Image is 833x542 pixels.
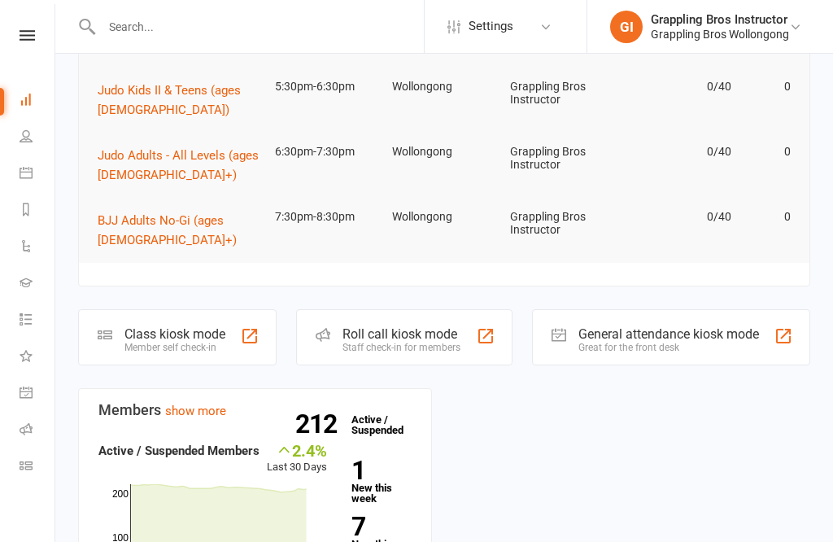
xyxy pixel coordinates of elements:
div: GI [610,11,643,43]
div: Class kiosk mode [124,326,225,342]
a: 212Active / Suspended [343,402,415,448]
td: 0 [739,133,797,171]
a: What's New [20,339,56,376]
td: 0/40 [621,198,739,236]
td: 0/40 [621,68,739,106]
span: Judo Kids II & Teens (ages [DEMOGRAPHIC_DATA]) [98,83,241,117]
td: 6:30pm-7:30pm [268,133,386,171]
a: Roll call kiosk mode [20,413,56,449]
td: 7:30pm-8:30pm [268,198,386,236]
strong: 7 [351,514,405,539]
div: General attendance kiosk mode [578,326,759,342]
a: Class kiosk mode [20,449,56,486]
a: Reports [20,193,56,229]
td: Wollongong [385,198,503,236]
span: Judo Adults - All Levels (ages [DEMOGRAPHIC_DATA]+) [98,148,259,182]
div: Great for the front desk [578,342,759,353]
div: Grappling Bros Wollongong [651,27,789,42]
span: Settings [469,8,513,45]
td: Wollongong [385,133,503,171]
strong: 212 [295,412,343,436]
td: Grappling Bros Instructor [503,198,621,249]
input: Search... [97,15,424,38]
h3: Members [98,402,412,418]
td: 0/40 [621,133,739,171]
div: 2.4% [267,441,327,459]
div: Staff check-in for members [342,342,460,353]
a: show more [165,404,226,418]
a: People [20,120,56,156]
div: Last 30 Days [267,441,327,476]
span: BJJ Adults No-Gi (ages [DEMOGRAPHIC_DATA]+) [98,213,237,247]
button: Judo Kids II & Teens (ages [DEMOGRAPHIC_DATA]) [98,81,260,120]
td: Grappling Bros Instructor [503,68,621,119]
button: Judo Adults - All Levels (ages [DEMOGRAPHIC_DATA]+) [98,146,260,185]
div: Grappling Bros Instructor [651,12,789,27]
button: BJJ Adults No-Gi (ages [DEMOGRAPHIC_DATA]+) [98,211,260,250]
td: 5:30pm-6:30pm [268,68,386,106]
a: 1New this week [351,458,412,504]
td: 0 [739,68,797,106]
strong: 1 [351,458,405,483]
a: General attendance kiosk mode [20,376,56,413]
td: Grappling Bros Instructor [503,133,621,184]
td: Wollongong [385,68,503,106]
a: Calendar [20,156,56,193]
strong: Active / Suspended Members [98,444,259,458]
td: 0 [739,198,797,236]
a: Dashboard [20,83,56,120]
div: Member self check-in [124,342,225,353]
div: Roll call kiosk mode [342,326,460,342]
